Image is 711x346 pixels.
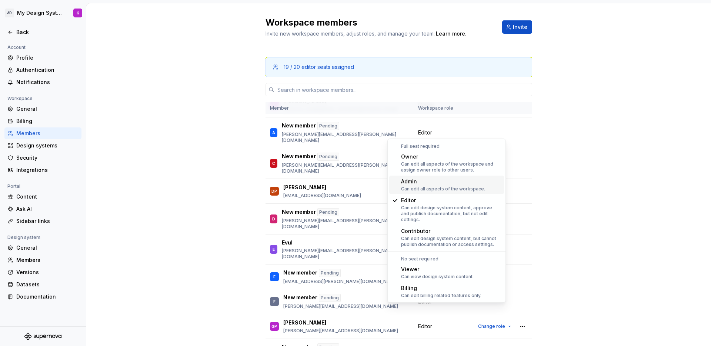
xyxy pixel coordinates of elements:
[317,208,339,216] div: Pending
[283,184,326,191] p: [PERSON_NAME]
[388,139,505,302] div: Suggestions
[272,129,275,136] div: A
[271,323,277,330] div: GP
[513,23,527,31] span: Invite
[401,293,481,299] div: Can edit billing related features only.
[4,233,43,242] div: Design system
[418,129,432,136] span: Editor
[273,273,276,280] div: F
[389,256,504,262] div: No seat required
[16,293,79,300] div: Documentation
[77,10,79,16] div: K
[4,94,36,103] div: Workspace
[1,5,84,21] button: ADMy Design SystemK
[16,256,79,264] div: Members
[5,9,14,17] div: AD
[4,203,81,215] a: Ask AI
[283,269,317,277] p: New member
[478,323,505,329] span: Change role
[16,154,79,162] div: Security
[282,132,409,143] p: [PERSON_NAME][EMAIL_ADDRESS][PERSON_NAME][DOMAIN_NAME]
[283,303,398,309] p: [PERSON_NAME][EMAIL_ADDRESS][DOMAIN_NAME]
[475,321,514,332] button: Change role
[401,197,501,204] div: Editor
[4,43,29,52] div: Account
[319,269,341,277] div: Pending
[401,205,501,223] div: Can edit design system content, approve and publish documentation, but not edit settings.
[4,52,81,64] a: Profile
[4,140,81,152] a: Design systems
[4,242,81,254] a: General
[17,9,64,17] div: My Design System
[16,269,79,276] div: Versions
[284,63,354,71] div: 19 / 20 editor seats assigned
[282,162,409,174] p: [PERSON_NAME][EMAIL_ADDRESS][PERSON_NAME][DOMAIN_NAME]
[16,142,79,149] div: Design systems
[272,215,275,223] div: D
[4,164,81,176] a: Integrations
[16,66,79,74] div: Authentication
[16,244,79,252] div: General
[4,215,81,227] a: Sidebar links
[16,166,79,174] div: Integrations
[266,17,493,29] h2: Workspace members
[319,294,341,302] div: Pending
[4,76,81,88] a: Notifications
[4,266,81,278] a: Versions
[16,217,79,225] div: Sidebar links
[274,83,532,96] input: Search in workspace members...
[282,248,409,260] p: [PERSON_NAME][EMAIL_ADDRESS][PERSON_NAME][DOMAIN_NAME]
[273,246,275,253] div: E
[389,143,504,149] div: Full seat required
[401,266,474,273] div: Viewer
[4,26,81,38] a: Back
[4,115,81,127] a: Billing
[4,182,23,191] div: Portal
[4,191,81,203] a: Content
[436,30,465,37] a: Learn more
[273,298,276,305] div: F
[4,279,81,290] a: Datasets
[401,186,485,192] div: Can edit all aspects of the workspace.
[16,105,79,113] div: General
[401,161,501,173] div: Can edit all aspects of the workspace and assign owner role to other users.
[282,239,293,246] p: Evul
[317,153,339,161] div: Pending
[16,79,79,86] div: Notifications
[16,205,79,213] div: Ask AI
[16,281,79,288] div: Datasets
[282,153,316,161] p: New member
[435,31,466,37] span: .
[16,29,79,36] div: Back
[283,319,326,326] p: [PERSON_NAME]
[4,64,81,76] a: Authentication
[4,127,81,139] a: Members
[16,54,79,61] div: Profile
[266,30,435,37] span: Invite new workspace members, adjust roles, and manage your team.
[401,153,501,160] div: Owner
[4,254,81,266] a: Members
[401,285,481,292] div: Billing
[4,103,81,115] a: General
[272,160,275,167] div: C
[4,291,81,303] a: Documentation
[418,323,432,330] span: Editor
[283,193,361,199] p: [EMAIL_ADDRESS][DOMAIN_NAME]
[4,152,81,164] a: Security
[282,208,316,216] p: New member
[317,122,339,130] div: Pending
[16,193,79,200] div: Content
[401,178,485,185] div: Admin
[16,117,79,125] div: Billing
[16,130,79,137] div: Members
[266,102,414,114] th: Member
[502,20,532,34] button: Invite
[282,218,409,230] p: [PERSON_NAME][EMAIL_ADDRESS][PERSON_NAME][DOMAIN_NAME]
[271,187,277,195] div: DP
[283,279,398,285] p: [EMAIL_ADDRESS][PERSON_NAME][DOMAIN_NAME]
[24,333,61,340] svg: Supernova Logo
[414,102,470,114] th: Workspace role
[401,236,501,247] div: Can edit design system content, but cannot publish documentation or access settings.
